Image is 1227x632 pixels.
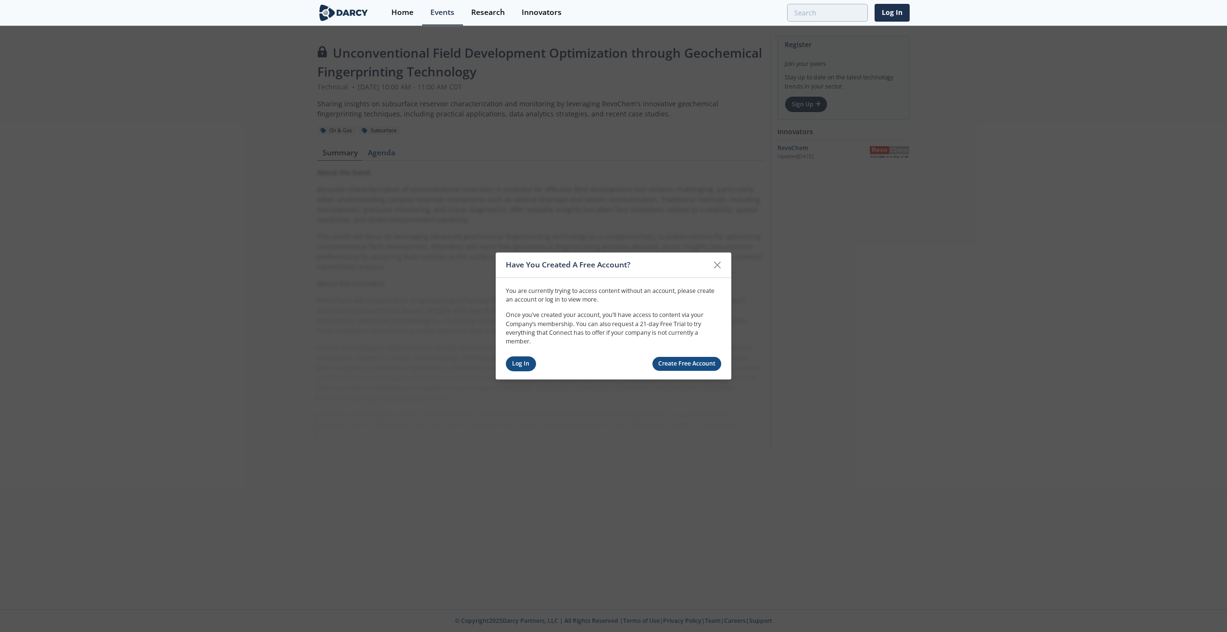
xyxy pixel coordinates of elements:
a: Create Free Account [652,357,722,371]
div: Research [471,9,505,16]
div: Have You Created A Free Account? [506,256,708,274]
a: Log In [506,356,536,371]
div: Innovators [522,9,562,16]
div: Home [391,9,413,16]
img: logo-wide.svg [317,4,370,21]
a: Log In [875,4,910,22]
p: You are currently trying to access content without an account, please create an account or log in... [506,286,721,304]
p: Once you’ve created your account, you’ll have access to content via your Company’s membership. Yo... [506,311,721,346]
input: Advanced Search [787,4,868,22]
div: Events [430,9,454,16]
